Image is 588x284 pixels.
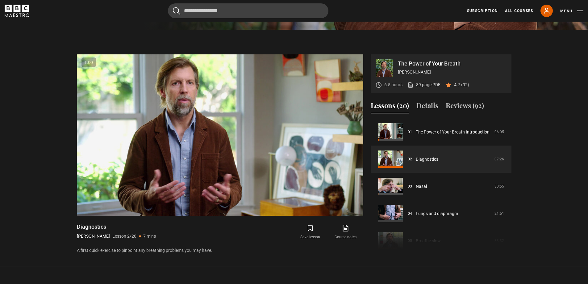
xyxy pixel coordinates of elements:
p: 7 mins [143,233,156,239]
svg: BBC Maestro [5,5,29,17]
p: [PERSON_NAME] [77,233,110,239]
p: Lesson 2/20 [112,233,136,239]
a: 89 page PDF [407,82,440,88]
p: 4.7 (92) [454,82,469,88]
input: Search [168,3,328,18]
video-js: Video Player [77,54,363,216]
p: 6.5 hours [384,82,402,88]
p: The Power of Your Breath [398,61,507,66]
a: Lungs and diaphragm [416,210,458,217]
p: A first quick exercise to pinpoint any breathing problems you may have. [77,247,363,254]
button: Submit the search query [173,7,180,15]
a: Nasal [416,183,427,190]
button: Save lesson [293,223,328,241]
a: Subscription [467,8,498,14]
button: Reviews (92) [446,100,484,113]
a: The Power of Your Breath Introduction [416,129,490,135]
a: Diagnostics [416,156,438,163]
button: Toggle navigation [560,8,583,14]
h1: Diagnostics [77,223,156,231]
a: All Courses [505,8,533,14]
p: [PERSON_NAME] [398,69,507,75]
a: Course notes [328,223,363,241]
button: Details [416,100,438,113]
button: Lessons (20) [371,100,409,113]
